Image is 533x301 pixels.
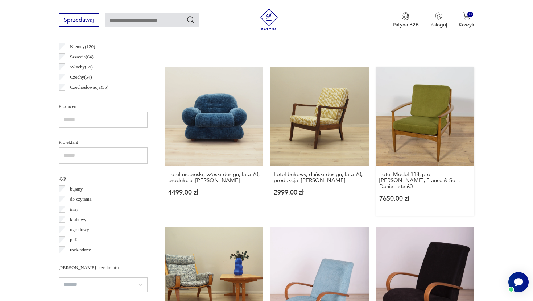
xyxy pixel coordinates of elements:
p: 4499,00 zł [168,189,260,196]
button: Sprzedawaj [59,13,99,27]
a: Fotel Model 118, proj. Grete Jalk, France & Son, Dania, lata 60.Fotel Model 118, proj. [PERSON_NA... [376,67,474,216]
iframe: Smartsupp widget button [508,272,529,292]
p: Zaloguj [430,21,447,28]
a: Ikona medaluPatyna B2B [393,12,419,28]
p: inny [70,205,78,213]
h3: Fotel Model 118, proj. [PERSON_NAME], France & Son, Dania, lata 60. [379,171,471,190]
p: Projektant [59,138,148,146]
p: Koszyk [459,21,474,28]
p: Patyna B2B [393,21,419,28]
p: do czytania [70,195,92,203]
img: Ikona koszyka [463,12,470,20]
p: pufa [70,236,78,244]
a: Sprzedawaj [59,18,99,23]
p: ogrodowy [70,226,89,234]
div: 0 [467,12,474,18]
p: Włochy ( 59 ) [70,63,93,71]
a: Fotel bukowy, duński design, lata 70, produkcja: DaniaFotel bukowy, duński design, lata 70, produ... [270,67,369,216]
h3: Fotel bukowy, duński design, lata 70, produkcja: [PERSON_NAME] [274,171,365,184]
p: Czechosłowacja ( 35 ) [70,83,108,91]
p: Czechy ( 54 ) [70,73,92,81]
p: Szwecja ( 64 ) [70,53,94,61]
a: Fotel niebieski, włoski design, lata 70, produkcja: WłochyFotel niebieski, włoski design, lata 70... [165,67,263,216]
p: [PERSON_NAME] przedmiotu [59,264,148,272]
p: Niemcy ( 120 ) [70,43,95,51]
p: Norwegia ( 26 ) [70,93,96,101]
p: rozkładany [70,246,91,254]
p: 2999,00 zł [274,189,365,196]
p: Typ [59,174,148,182]
img: Ikonka użytkownika [435,12,442,20]
p: Producent [59,103,148,110]
p: 9000,00 zł [274,35,365,42]
h3: Fotel niebieski, włoski design, lata 70, produkcja: [PERSON_NAME] [168,171,260,184]
p: klubowy [70,216,87,223]
button: Zaloguj [430,12,447,28]
button: 0Koszyk [459,12,474,28]
p: 9000,00 zł [168,35,260,42]
button: Szukaj [186,16,195,24]
p: bujany [70,185,83,193]
img: Ikona medalu [402,12,409,20]
img: Patyna - sklep z meblami i dekoracjami vintage [258,9,280,30]
button: Patyna B2B [393,12,419,28]
p: 7650,00 zł [379,196,471,202]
